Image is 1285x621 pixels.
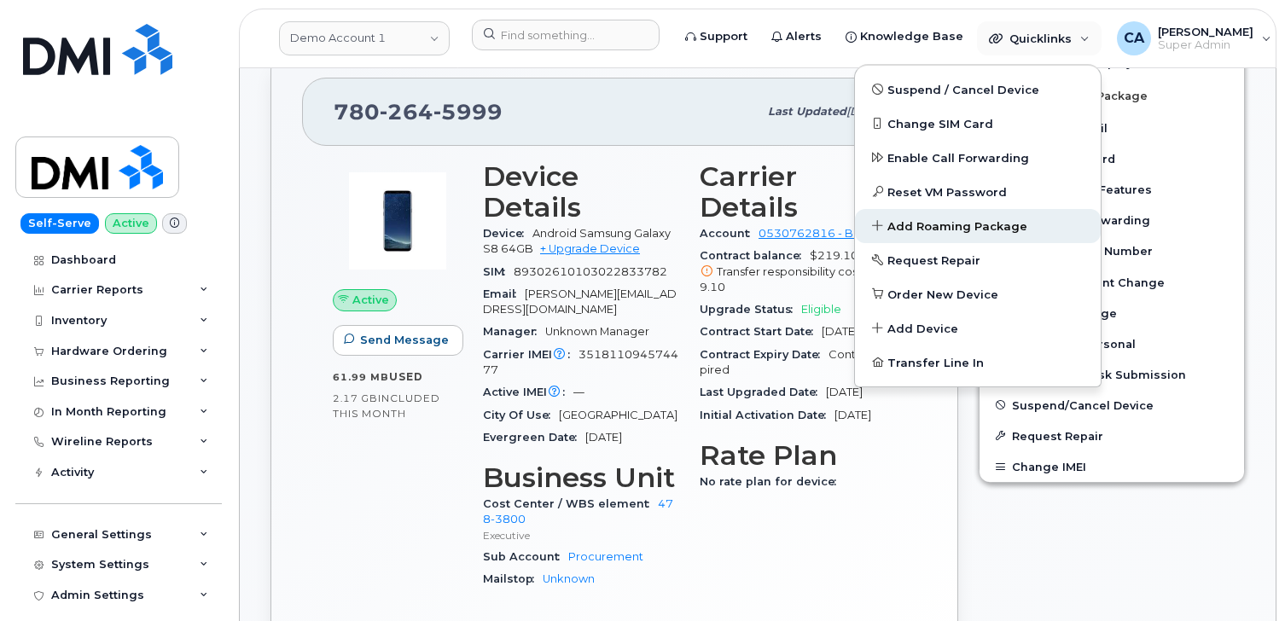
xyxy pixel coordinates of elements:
a: Demo Account 1 [279,21,450,55]
a: 0530762816 - Bell [759,227,866,240]
h3: Carrier Details [700,161,896,223]
a: Procurement [568,550,643,563]
span: Evergreen Date [483,431,585,444]
span: Account [700,227,759,240]
span: Alerts [786,28,822,45]
span: 351811094574477 [483,348,678,376]
span: Device [483,227,532,240]
button: Reset Voicemail [980,113,1244,143]
span: Quicklinks [1009,32,1072,45]
span: Reset VM Password [887,184,1007,201]
span: Support [700,28,747,45]
span: — [573,386,584,398]
div: Carl Ausdenmoore [1105,21,1283,55]
p: Executive [483,528,679,543]
h3: Rate Plan [700,440,896,471]
span: No rate plan for device [700,475,845,488]
span: [PERSON_NAME][EMAIL_ADDRESS][DOMAIN_NAME] [483,287,677,316]
span: Initial Activation Date [700,409,834,421]
a: Knowledge Base [834,20,975,54]
h3: Business Unit [483,462,679,493]
span: 89302610103022833782 [514,265,667,278]
span: Transfer Line In [887,355,984,372]
button: Send Message [333,325,463,356]
button: Change IMEI [980,451,1244,482]
span: [PERSON_NAME] [1158,25,1253,38]
span: Suspend/Cancel Device [1012,398,1154,411]
span: Manager [483,325,545,338]
span: Super Admin [1158,38,1253,52]
span: Suspend / Cancel Device [887,82,1039,99]
span: Add Roaming Package [887,218,1027,235]
span: $219.10 [700,249,896,295]
span: Android Samsung Galaxy S8 64GB [483,227,671,255]
a: + Upgrade Device [540,242,640,255]
span: Upgrade Status [700,303,801,316]
span: Contract Expiry Date [700,348,829,361]
span: included this month [333,392,440,420]
span: [DATE] [834,409,871,421]
span: Order New Device [887,287,998,304]
span: [DATE] [846,105,885,118]
span: Mailstop [483,572,543,585]
span: 2.17 GB [333,392,378,404]
span: Cost Center / WBS element [483,497,658,510]
span: $219.10 [700,265,888,293]
span: 264 [380,99,433,125]
span: used [389,370,423,383]
button: Transfer to Personal [980,328,1244,359]
button: Enable Call Forwarding [980,205,1244,235]
input: Find something... [472,20,660,50]
span: Active IMEI [483,386,573,398]
a: Add Device [855,311,1101,345]
span: Send Message [360,332,449,348]
button: Change SIM Card [980,143,1244,174]
span: [DATE] [822,325,858,338]
span: Transfer responsibility cost [717,265,862,278]
span: Change SIM Card [887,116,993,133]
a: Alerts [759,20,834,54]
span: Contract Start Date [700,325,822,338]
span: Add Device [887,321,958,338]
button: Change Plan / Features [980,174,1244,205]
button: Change Phone Number [980,235,1244,266]
button: Request Account Change [980,267,1244,298]
span: [DATE] [585,431,622,444]
h3: Device Details [483,161,679,223]
span: [GEOGRAPHIC_DATA] [559,409,677,421]
span: Eligible [801,303,841,316]
span: [DATE] [826,386,863,398]
span: Email [483,287,525,300]
img: image20231002-3703462-14z1eb8.jpeg [346,170,449,272]
span: 780 [334,99,503,125]
span: Enable Call Forwarding [887,150,1029,167]
span: Request Repair [887,252,980,270]
span: City Of Use [483,409,559,421]
span: Last Upgraded Date [700,386,826,398]
span: Contract balance [700,249,810,262]
span: Unknown Manager [545,325,649,338]
span: 5999 [433,99,503,125]
a: Unknown [543,572,595,585]
span: CA [1124,28,1144,49]
a: Create Helpdesk Submission [980,359,1244,390]
button: Suspend/Cancel Device [980,390,1244,421]
span: Sub Account [483,550,568,563]
span: 61.99 MB [333,371,389,383]
div: Quicklinks [977,21,1102,55]
span: Knowledge Base [860,28,963,45]
a: Order New Device [855,277,1101,311]
a: Support [673,20,759,54]
span: Active [352,292,389,308]
button: Block Data Usage [980,298,1244,328]
span: Last updated [768,105,846,118]
button: Add Roaming Package [980,78,1244,113]
span: Carrier IMEI [483,348,579,361]
button: Request Repair [980,421,1244,451]
span: SIM [483,265,514,278]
